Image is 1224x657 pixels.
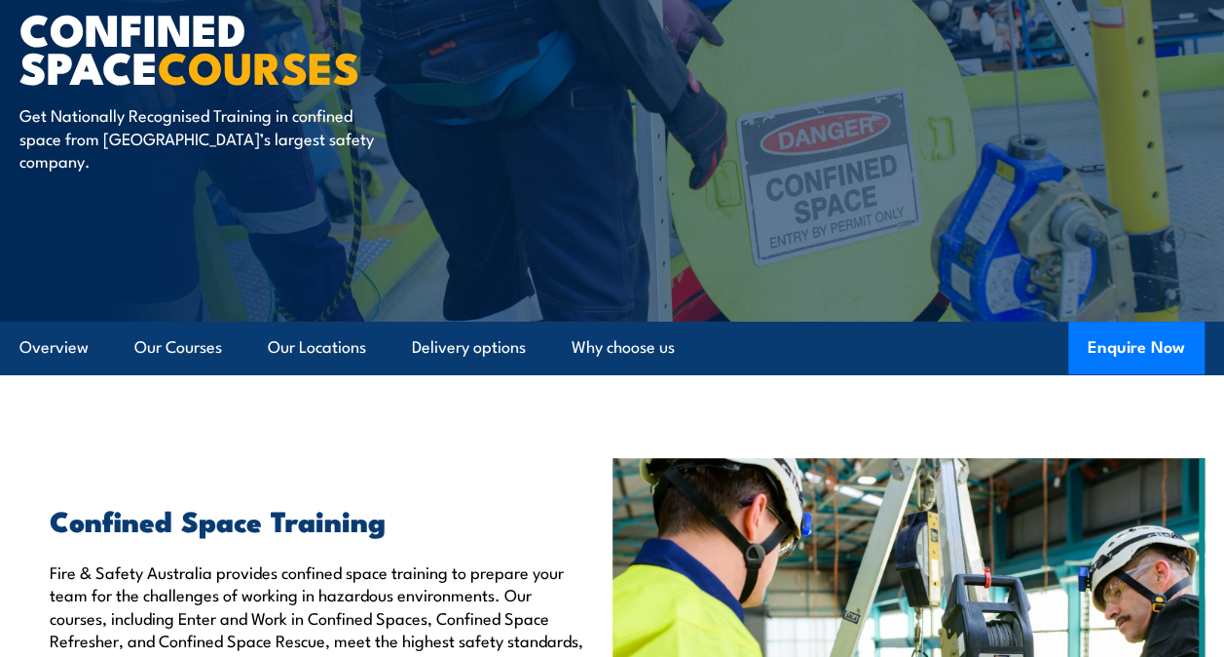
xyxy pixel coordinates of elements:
button: Enquire Now [1068,322,1205,374]
strong: COURSES [158,32,359,99]
a: Delivery options [412,322,526,373]
a: Why choose us [572,322,675,373]
a: Overview [19,322,89,373]
h2: Confined Space Training [50,507,583,532]
a: Our Courses [134,322,222,373]
a: Our Locations [268,322,366,373]
h1: Confined Space [19,9,501,85]
p: Get Nationally Recognised Training in confined space from [GEOGRAPHIC_DATA]’s largest safety comp... [19,103,375,172]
